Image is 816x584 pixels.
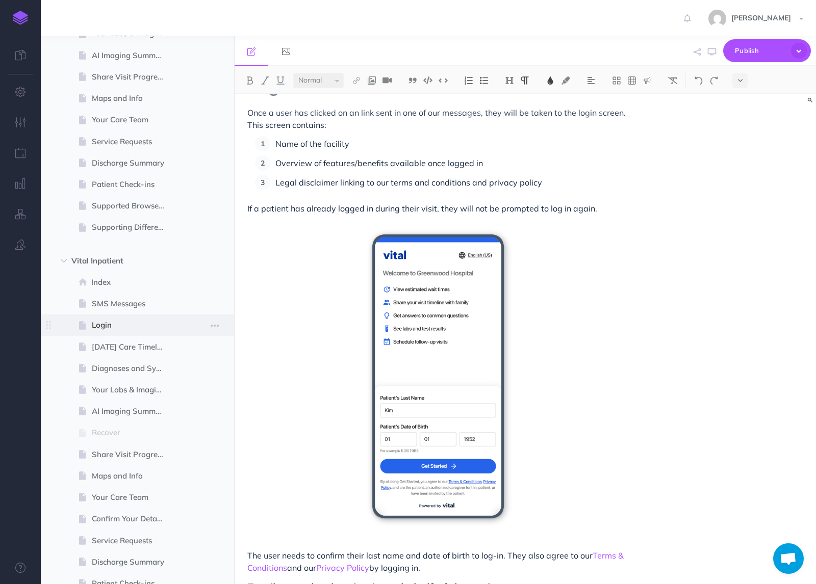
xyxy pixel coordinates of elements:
img: Paragraph button [520,76,529,85]
button: Publish [723,39,811,62]
img: Undo [694,76,703,85]
span: If a patient has already logged in during their visit, they will not be prompted to log in again. [247,203,597,214]
img: Code block button [423,76,432,84]
img: Italic button [261,76,270,85]
span: Diagnoses and Symptom Video Education [92,362,173,375]
span: Discharge Summary [92,556,173,568]
span: Login [92,319,173,331]
img: Ordered list button [464,76,473,85]
img: 5da3de2ef7f569c4e7af1a906648a0de.jpg [708,10,726,28]
span: Maps and Info [92,470,173,482]
img: Add image button [367,76,376,85]
span: Name of the facility [275,139,349,149]
span: Confirm Your Details [92,513,173,525]
span: by logging in. [369,563,420,573]
img: Create table button [627,76,636,85]
span: Your Care Team [92,491,173,503]
span: [PERSON_NAME] [726,13,796,22]
span: Legal disclaimer linking to our terms and conditions and privacy policy [275,177,542,188]
span: Publish [735,43,786,59]
img: Inline code button [439,76,448,84]
span: Your Care Team [92,114,173,126]
span: Maps and Info [92,92,173,104]
img: Text background color button [561,76,570,85]
span: The user needs to confirm their last name and date of birth to log-in. They also agree to our [247,550,593,561]
span: AI Imaging Summaries [92,405,173,417]
a: Privacy Policy [316,563,369,573]
span: Service Requests [92,136,173,148]
span: Service Requests [92,535,173,547]
span: Index [91,276,173,288]
span: [DATE] Care Timeline [92,341,173,353]
img: desktop-portrait-light-version-1-emergency-login.png [362,224,514,529]
span: Recover [92,427,173,439]
p: and our [247,549,629,574]
span: Overview of features/benefits available once logged in [275,158,483,168]
img: Headings dropdown button [505,76,514,85]
img: Underline button [276,76,285,85]
span: Discharge Summary [92,157,173,169]
img: Link button [352,76,361,85]
img: Add video button [382,76,392,85]
img: Callout dropdown menu button [643,76,652,85]
img: Redo [709,76,719,85]
span: Vital Inpatient [71,255,160,267]
span: Supported Browser Versions [92,200,173,212]
img: Alignment dropdown menu button [586,76,596,85]
span: Supporting Different Languages [92,221,173,233]
img: logo-mark.svg [13,11,28,25]
span: Your Labs & Imaging [92,384,173,396]
span: SMS Messages [92,298,173,310]
a: Open chat [773,543,804,574]
img: Bold button [245,76,254,85]
span: Patient Check-ins [92,178,173,191]
img: Unordered list button [479,76,489,85]
img: Blockquote button [408,76,417,85]
span: Once a user has clicked on an link sent in one of our messages, they will be taken to the login s... [247,108,628,130]
img: Clear styles button [668,76,677,85]
span: Share Visit Progress [92,71,173,83]
img: Text color button [546,76,555,85]
span: Share Visit Progress [92,448,173,461]
span: AI Imaging Summaries [92,49,173,62]
a: Terms & Conditions [247,550,626,573]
